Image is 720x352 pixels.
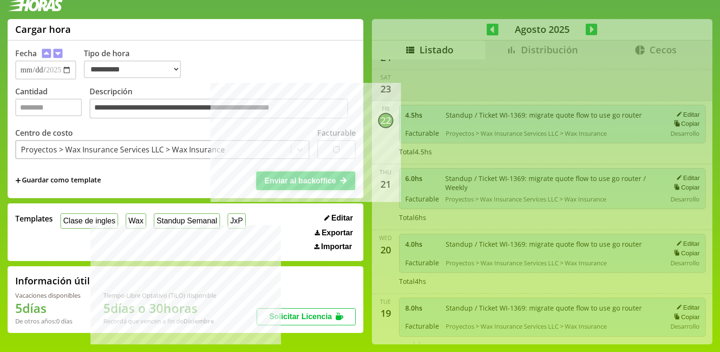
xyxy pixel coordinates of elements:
label: Centro de costo [15,128,73,138]
button: Standup Semanal [154,213,220,228]
b: Diciembre [183,317,214,325]
h1: 5 días [15,300,80,317]
label: Fecha [15,48,37,59]
textarea: Descripción [90,99,348,119]
span: Importar [321,242,352,251]
span: + [15,175,21,186]
button: Editar [321,213,356,223]
div: Tiempo Libre Optativo (TiLO) disponible [103,291,216,300]
label: Tipo de hora [84,48,189,80]
label: Descripción [90,86,356,121]
div: De otros años: 0 días [15,317,80,325]
label: Facturable [317,128,356,138]
span: Templates [15,213,53,224]
span: +Guardar como template [15,175,101,186]
button: Wax [126,213,146,228]
span: Exportar [321,229,353,237]
div: Recordá que vencen a fin de [103,317,216,325]
button: Enviar al backoffice [256,171,355,190]
h1: 5 días o 30 horas [103,300,216,317]
span: Enviar al backoffice [264,177,336,185]
label: Cantidad [15,86,90,121]
button: JxP [228,213,246,228]
div: Proyectos > Wax Insurance Services LLC > Wax Insurance [21,144,225,155]
select: Tipo de hora [84,60,181,78]
h1: Cargar hora [15,23,71,36]
input: Cantidad [15,99,82,116]
button: Exportar [312,228,356,238]
h2: Información útil [15,274,90,287]
span: Editar [331,214,353,222]
button: Clase de ingles [60,213,118,228]
span: Solicitar Licencia [269,312,332,321]
div: Vacaciones disponibles [15,291,80,300]
button: Solicitar Licencia [257,308,356,325]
